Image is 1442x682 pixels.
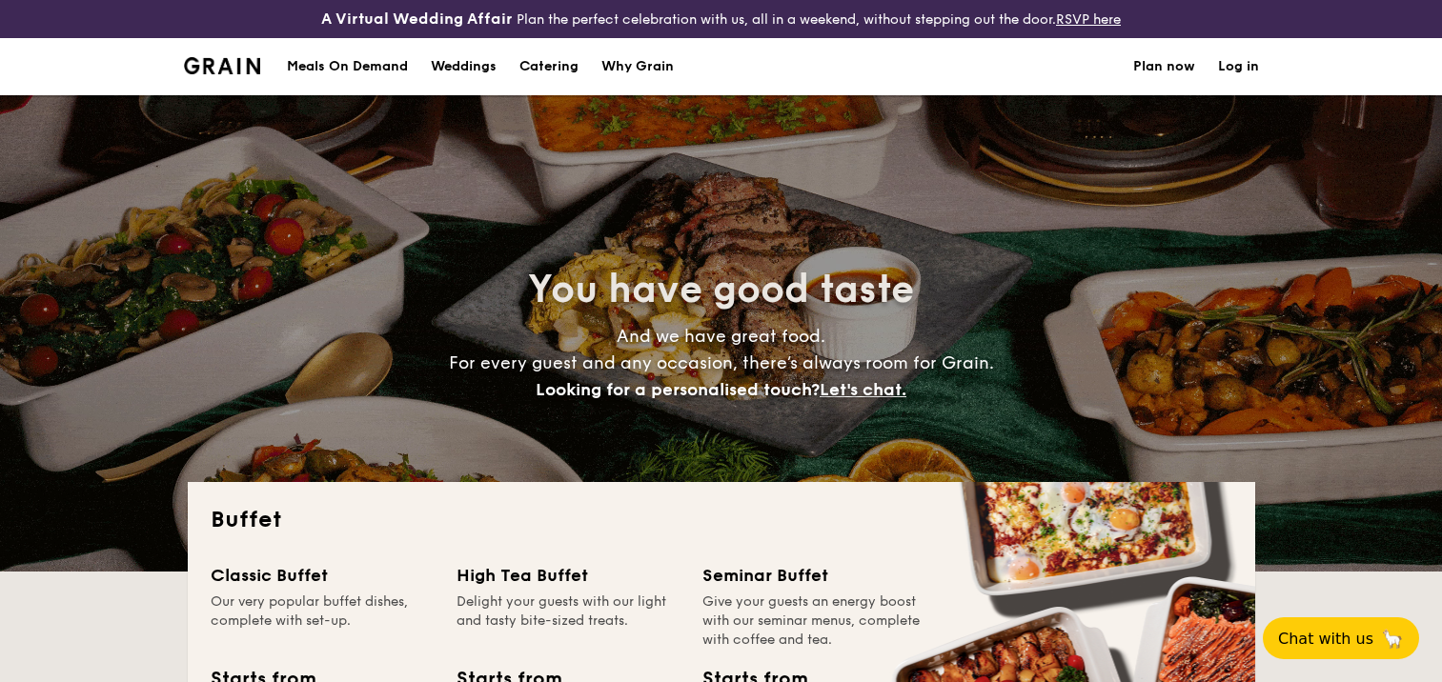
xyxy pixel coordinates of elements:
[431,38,497,95] div: Weddings
[211,562,434,589] div: Classic Buffet
[211,592,434,650] div: Our very popular buffet dishes, complete with set-up.
[519,38,579,95] h1: Catering
[1381,628,1404,650] span: 🦙
[702,562,925,589] div: Seminar Buffet
[419,38,508,95] a: Weddings
[211,505,1232,535] h2: Buffet
[321,8,513,30] h4: A Virtual Wedding Affair
[536,379,820,400] span: Looking for a personalised touch?
[1133,38,1195,95] a: Plan now
[590,38,685,95] a: Why Grain
[702,592,925,650] div: Give your guests an energy boost with our seminar menus, complete with coffee and tea.
[820,379,906,400] span: Let's chat.
[1218,38,1259,95] a: Log in
[601,38,674,95] div: Why Grain
[1056,11,1121,28] a: RSVP here
[275,38,419,95] a: Meals On Demand
[287,38,408,95] div: Meals On Demand
[457,592,680,650] div: Delight your guests with our light and tasty bite-sized treats.
[457,562,680,589] div: High Tea Buffet
[508,38,590,95] a: Catering
[184,57,261,74] img: Grain
[184,57,261,74] a: Logotype
[1263,617,1419,659] button: Chat with us🦙
[449,326,994,400] span: And we have great food. For every guest and any occasion, there’s always room for Grain.
[240,8,1202,30] div: Plan the perfect celebration with us, all in a weekend, without stepping out the door.
[528,267,914,312] span: You have good taste
[1278,630,1373,648] span: Chat with us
